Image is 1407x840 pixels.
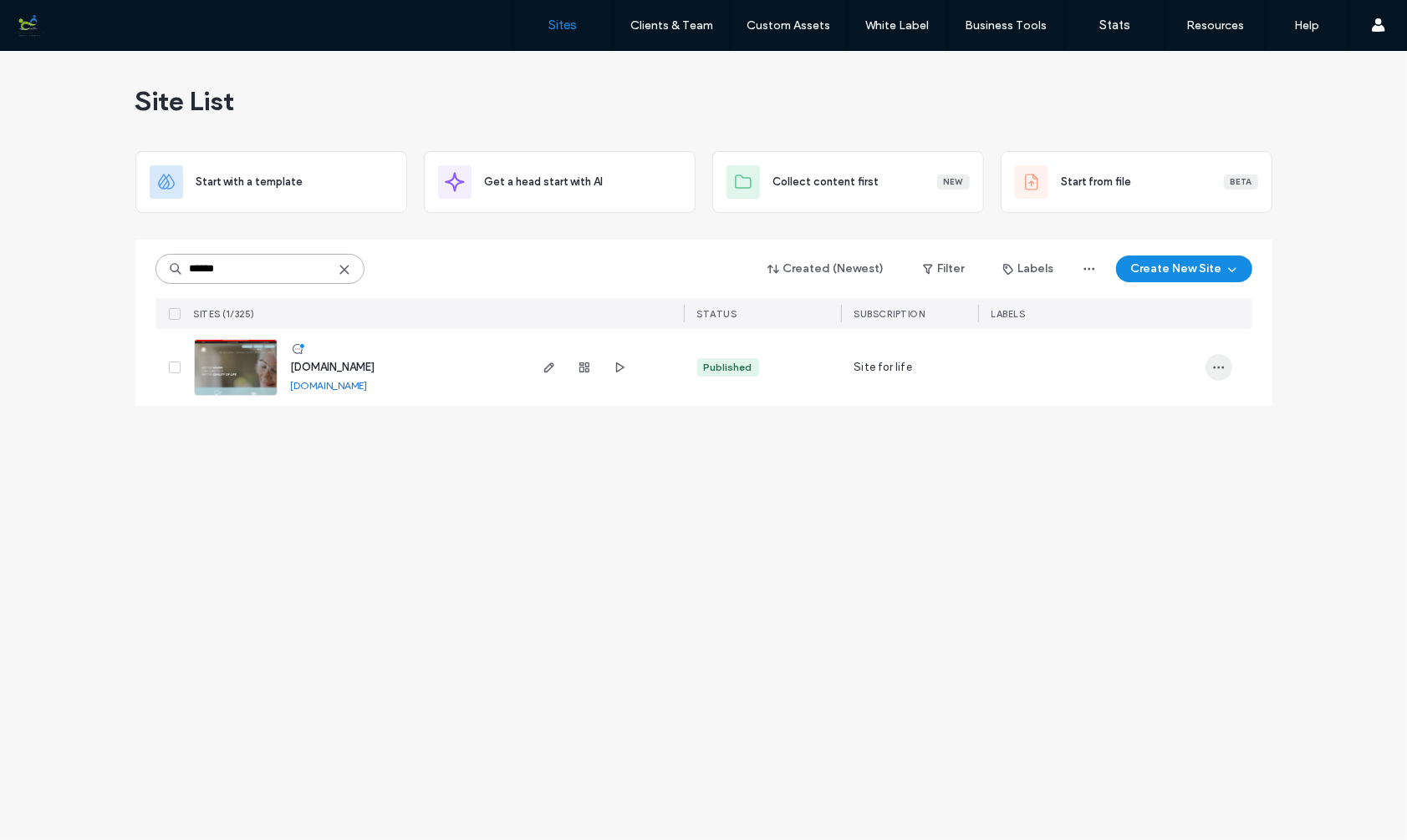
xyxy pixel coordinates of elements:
[424,151,696,213] div: Get a head start with AI
[1186,18,1244,33] label: Resources
[854,308,925,320] span: SUBSCRIPTION
[1224,175,1258,190] div: Beta
[988,256,1069,282] button: Labels
[291,361,375,373] a: [DOMAIN_NAME]
[135,151,407,213] div: Start with a template
[549,18,578,33] label: Sites
[753,256,900,282] button: Created (Newest)
[966,18,1048,33] label: Business Tools
[866,18,930,33] label: White Label
[1099,18,1130,33] label: Stats
[773,174,879,190] span: Collect content first
[937,175,970,190] div: New
[712,151,984,213] div: Collect content firstNew
[196,174,303,190] span: Start with a template
[38,12,73,27] span: Help
[906,256,981,282] button: Filter
[1062,174,1132,190] span: Start from file
[854,359,913,376] span: Site for life
[1116,256,1252,282] button: Create New Site
[1295,18,1320,33] label: Help
[704,360,752,375] div: Published
[1001,151,1272,213] div: Start from fileBeta
[194,308,256,320] span: SITES (1/325)
[291,379,368,392] a: [DOMAIN_NAME]
[747,18,831,33] label: Custom Assets
[697,308,737,320] span: STATUS
[135,84,235,118] span: Site List
[485,174,604,190] span: Get a head start with AI
[630,18,713,33] label: Clients & Team
[992,308,1026,320] span: LABELS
